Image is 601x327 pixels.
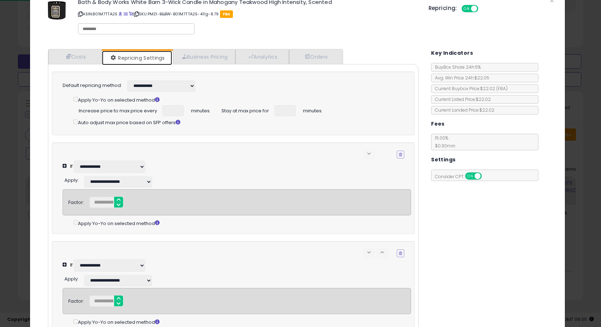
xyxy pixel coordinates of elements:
div: Apply Yo-Yo on selected method [73,96,404,103]
span: FBA [220,10,233,18]
i: Remove Condition [399,152,402,157]
span: ON [466,173,475,179]
a: Repricing Settings [102,51,172,65]
span: keyboard_arrow_down [366,150,372,157]
span: Increase price to max price every [79,105,157,114]
span: BuyBox Share 24h: 5% [431,64,481,70]
div: Factor: [68,296,84,305]
span: Apply [64,275,78,282]
h5: Key Indicators [431,49,473,58]
h5: Repricing: [429,5,457,11]
i: Remove Condition [399,251,402,255]
span: Current Landed Price: $22.02 [431,107,494,113]
span: Current Listed Price: $22.02 [431,96,491,102]
span: $22.02 [480,86,508,92]
a: Analytics [235,49,289,64]
div: Apply Yo-Yo on selected method [73,219,411,227]
p: ASIN: B01M7TTA2S | SKU: PMZI-B&BW-B01M7TTA2S-411g-8.79 [78,8,417,20]
span: OFF [481,173,492,179]
span: 15.00 % [431,135,455,149]
label: Default repricing method: [63,82,122,89]
span: Consider CPT: [431,174,491,180]
span: ON [462,6,471,12]
a: Business Pricing [173,49,235,64]
div: : [64,273,79,283]
span: keyboard_arrow_down [366,249,372,256]
span: Avg. Win Price 24h: $22.05 [431,75,489,81]
div: Factor: [68,197,84,206]
span: keyboard_arrow_up [379,249,386,256]
span: OFF [477,6,488,12]
a: Orders [289,49,342,64]
a: Costs [48,49,102,64]
div: Auto adjust max price based on SFP offers [73,118,404,126]
div: : [64,175,79,184]
span: ( FBA ) [496,86,508,92]
span: Current Buybox Price: [431,86,508,92]
span: Apply [64,177,78,184]
span: minutes. [303,105,323,114]
span: minutes. [191,105,211,114]
h5: Fees [431,119,445,128]
a: Your listing only [129,11,133,17]
h5: Settings [431,155,455,164]
a: BuyBox page [118,11,122,17]
span: Stay at max price for [221,105,269,114]
span: $0.30 min [431,143,455,149]
div: Apply Yo-Yo on selected method [73,318,411,326]
a: All offer listings [124,11,128,17]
